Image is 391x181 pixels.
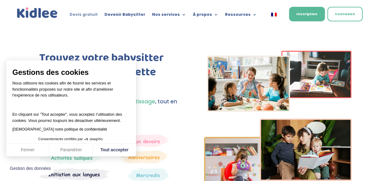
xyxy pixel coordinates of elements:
a: [DEMOGRAPHIC_DATA] notre politique de confidentialité [12,127,107,131]
p: En cliquant sur ”Tout accepter”, vous acceptez l’utilisation des cookies. Vous pourrez toujours l... [12,106,130,124]
p: Nous utilisons les cookies afin de fournir les services et fonctionnalités proposés sur notre sit... [12,80,130,102]
button: Fermer le widget sans consentement [6,162,54,175]
svg: Axeptio [84,130,103,149]
img: Anniversaire [120,150,168,163]
a: Inscription [289,7,325,21]
button: Consentements certifiés par [35,135,107,143]
button: Tout accepter [93,144,136,157]
span: Consentements certifiés par [38,137,83,141]
img: Atelier thematique [39,168,109,181]
span: Gestions des cookies [12,68,130,77]
a: Kidlee Logo [16,6,59,19]
img: Français [271,13,277,16]
a: Devis gratuit [70,12,98,19]
img: weekends [111,134,169,147]
a: Devenir Babysitter [104,12,145,19]
span: Gestion des données [10,166,51,171]
button: Paramétrer [49,144,93,157]
a: Nos services [152,12,186,19]
img: logo_kidlee_bleu [16,6,59,19]
a: Ressources [225,12,257,19]
a: Connexion [327,7,363,21]
button: Fermer [6,144,49,157]
a: À propos [193,12,218,19]
h1: Trouvez votre babysitter coup de cœur dès cette semaine [39,51,187,97]
img: Mercredi [39,150,100,165]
